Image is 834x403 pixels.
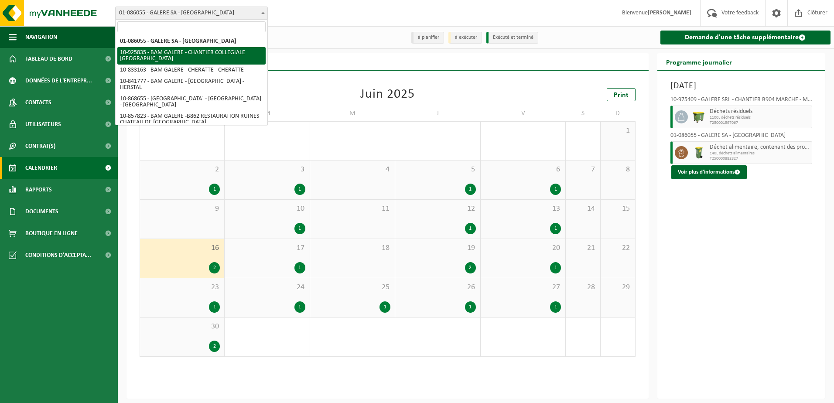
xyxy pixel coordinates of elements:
[294,301,305,313] div: 1
[671,165,747,179] button: Voir plus d'informations
[692,146,705,159] img: WB-0140-HPE-GN-50
[485,243,561,253] span: 20
[400,283,475,292] span: 26
[692,110,705,123] img: WB-1100-HPE-GN-50
[550,262,561,273] div: 1
[400,243,475,253] span: 19
[25,48,72,70] span: Tableau de bord
[670,97,813,106] div: 10-975409 - GALÈRE SRL - CHANTIER B904 MARCHE - MARCHE-EN-FAMENNE
[710,120,810,126] span: T250001597067
[314,204,390,214] span: 11
[400,165,475,174] span: 5
[411,32,444,44] li: à planifier
[550,223,561,234] div: 1
[570,165,596,174] span: 7
[360,88,415,101] div: Juin 2025
[25,135,55,157] span: Contrat(s)
[670,133,813,141] div: 01-086055 - GALERE SA - [GEOGRAPHIC_DATA]
[294,223,305,234] div: 1
[485,165,561,174] span: 6
[209,184,220,195] div: 1
[710,108,810,115] span: Déchets résiduels
[144,322,220,331] span: 30
[605,126,631,136] span: 1
[25,113,61,135] span: Utilisateurs
[25,222,78,244] span: Boutique en ligne
[605,165,631,174] span: 8
[485,283,561,292] span: 27
[481,106,566,121] td: V
[314,243,390,253] span: 18
[379,301,390,313] div: 1
[605,243,631,253] span: 22
[25,201,58,222] span: Documents
[117,93,266,111] li: 10-868655 - [GEOGRAPHIC_DATA] - [GEOGRAPHIC_DATA] - [GEOGRAPHIC_DATA]
[710,156,810,161] span: T250000882827
[117,36,266,47] li: 01-086055 - GALERE SA - [GEOGRAPHIC_DATA]
[314,165,390,174] span: 4
[25,26,57,48] span: Navigation
[601,106,636,121] td: D
[117,111,266,128] li: 10-857823 - BAM GALERE -B862 RESTAURATION RUINES CHATEAU DE [GEOGRAPHIC_DATA]
[570,283,596,292] span: 28
[395,106,480,121] td: J
[209,262,220,273] div: 2
[314,283,390,292] span: 25
[144,165,220,174] span: 2
[229,204,305,214] span: 10
[229,283,305,292] span: 24
[144,204,220,214] span: 9
[25,244,91,266] span: Conditions d'accepta...
[605,283,631,292] span: 29
[25,157,57,179] span: Calendrier
[229,165,305,174] span: 3
[465,301,476,313] div: 1
[310,106,395,121] td: M
[209,301,220,313] div: 1
[614,92,629,99] span: Print
[660,31,831,44] a: Demande d'une tâche supplémentaire
[465,223,476,234] div: 1
[294,262,305,273] div: 1
[550,301,561,313] div: 1
[116,7,267,19] span: 01-086055 - GALERE SA - EMBOURG
[566,106,601,121] td: S
[144,283,220,292] span: 23
[117,65,266,76] li: 10-833163 - BAM GALERE - CHERATTE - CHERATTE
[229,243,305,253] span: 17
[465,262,476,273] div: 2
[570,243,596,253] span: 21
[400,204,475,214] span: 12
[117,47,266,65] li: 10-925835 - BAM GALERE - CHANTIER COLLEGIALE [GEOGRAPHIC_DATA]
[605,204,631,214] span: 15
[710,115,810,120] span: 1100L déchets résiduels
[25,179,52,201] span: Rapports
[486,32,538,44] li: Exécuté et terminé
[25,92,51,113] span: Contacts
[710,151,810,156] span: 140L déchets alimentaires
[648,10,691,16] strong: [PERSON_NAME]
[607,88,636,101] a: Print
[465,184,476,195] div: 1
[144,243,220,253] span: 16
[710,144,810,151] span: Déchet alimentaire, contenant des produits d'origine animale, non emballé, catégorie 3
[117,76,266,93] li: 10-841777 - BAM GALERE - [GEOGRAPHIC_DATA] - HERSTAL
[670,79,813,92] h3: [DATE]
[485,204,561,214] span: 13
[25,70,92,92] span: Données de l'entrepr...
[294,184,305,195] div: 1
[657,53,741,70] h2: Programme journalier
[550,184,561,195] div: 1
[448,32,482,44] li: à exécuter
[115,7,268,20] span: 01-086055 - GALERE SA - EMBOURG
[209,341,220,352] div: 2
[570,204,596,214] span: 14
